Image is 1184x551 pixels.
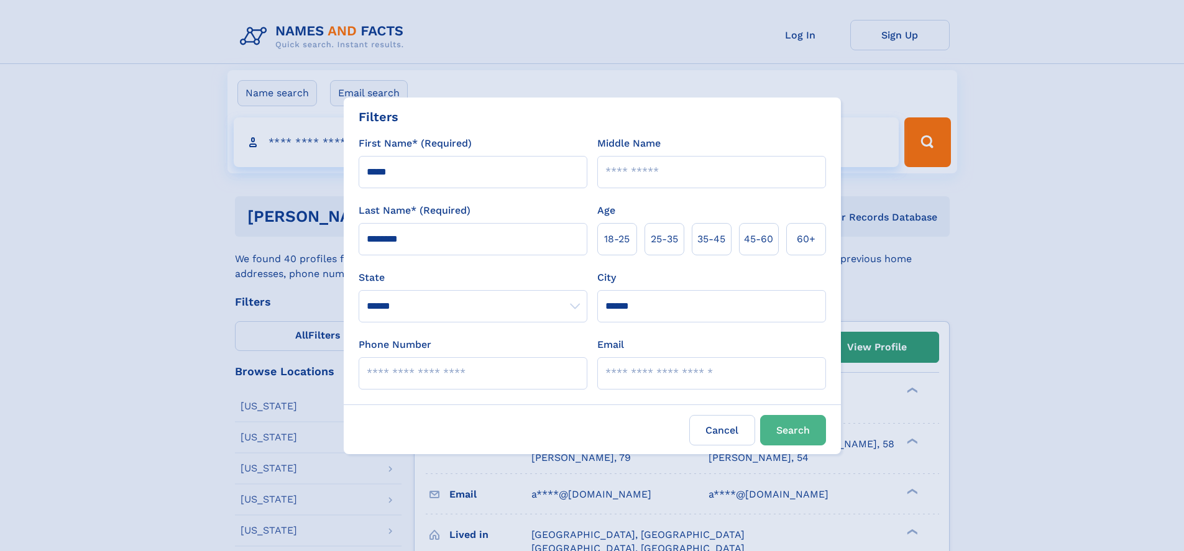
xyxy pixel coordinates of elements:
[359,203,470,218] label: Last Name* (Required)
[697,232,725,247] span: 35‑45
[597,136,661,151] label: Middle Name
[597,270,616,285] label: City
[797,232,815,247] span: 60+
[604,232,630,247] span: 18‑25
[689,415,755,445] label: Cancel
[359,270,587,285] label: State
[744,232,773,247] span: 45‑60
[597,337,624,352] label: Email
[760,415,826,445] button: Search
[359,107,398,126] div: Filters
[359,136,472,151] label: First Name* (Required)
[651,232,678,247] span: 25‑35
[359,337,431,352] label: Phone Number
[597,203,615,218] label: Age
